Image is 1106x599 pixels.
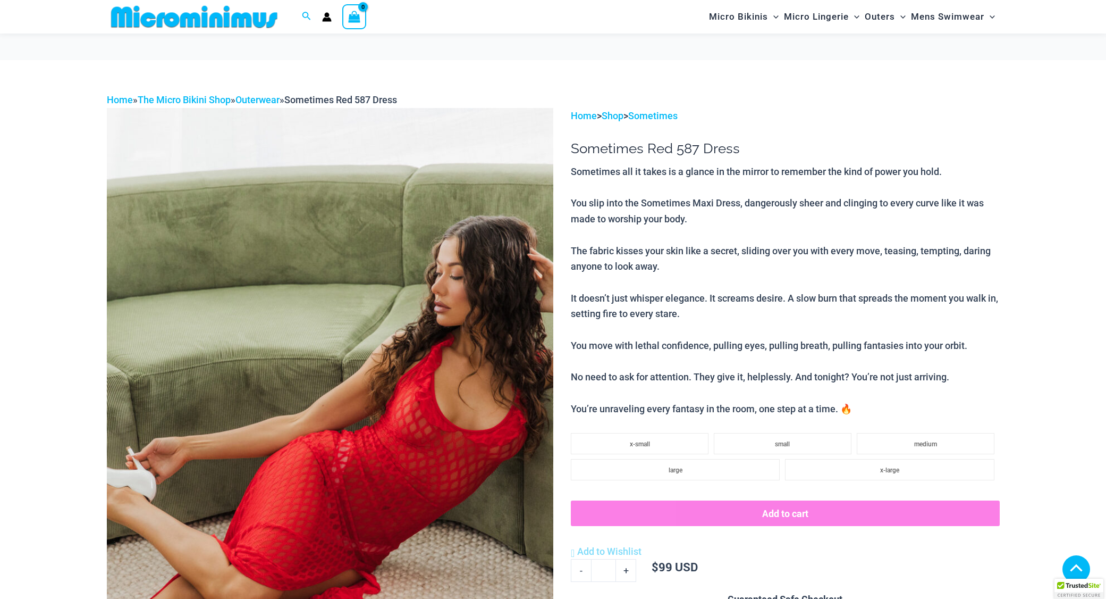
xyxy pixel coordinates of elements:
[862,3,908,30] a: OutersMenu ToggleMenu Toggle
[616,559,636,581] a: +
[908,3,998,30] a: Mens SwimwearMenu ToggleMenu Toggle
[571,433,708,454] li: x-small
[235,94,280,105] a: Outerwear
[669,467,682,474] span: large
[571,559,591,581] a: -
[591,559,616,581] input: Product quantity
[342,4,367,29] a: View Shopping Cart, empty
[577,546,641,557] span: Add to Wishlist
[571,108,999,124] p: > >
[911,3,984,30] span: Mens Swimwear
[571,110,597,121] a: Home
[628,110,678,121] a: Sometimes
[775,440,790,448] span: small
[571,459,780,480] li: large
[602,110,623,121] a: Shop
[714,433,851,454] li: small
[107,5,282,29] img: MM SHOP LOGO FLAT
[785,459,994,480] li: x-large
[1054,579,1103,599] div: TrustedSite Certified
[880,467,899,474] span: x-large
[284,94,397,105] span: Sometimes Red 587 Dress
[302,10,311,23] a: Search icon link
[652,559,698,575] bdi: 99 USD
[322,12,332,22] a: Account icon link
[630,440,650,448] span: x-small
[571,164,999,417] p: Sometimes all it takes is a glance in the mirror to remember the kind of power you hold. You slip...
[571,544,641,560] a: Add to Wishlist
[857,433,994,454] li: medium
[571,501,999,526] button: Add to cart
[571,140,999,157] h1: Sometimes Red 587 Dress
[865,3,895,30] span: Outers
[652,559,658,575] span: $
[706,3,781,30] a: Micro BikinisMenu ToggleMenu Toggle
[107,94,133,105] a: Home
[709,3,768,30] span: Micro Bikinis
[914,440,937,448] span: medium
[781,3,862,30] a: Micro LingerieMenu ToggleMenu Toggle
[107,94,397,105] span: » » »
[768,3,779,30] span: Menu Toggle
[895,3,906,30] span: Menu Toggle
[138,94,231,105] a: The Micro Bikini Shop
[784,3,849,30] span: Micro Lingerie
[849,3,859,30] span: Menu Toggle
[705,2,1000,32] nav: Site Navigation
[984,3,995,30] span: Menu Toggle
